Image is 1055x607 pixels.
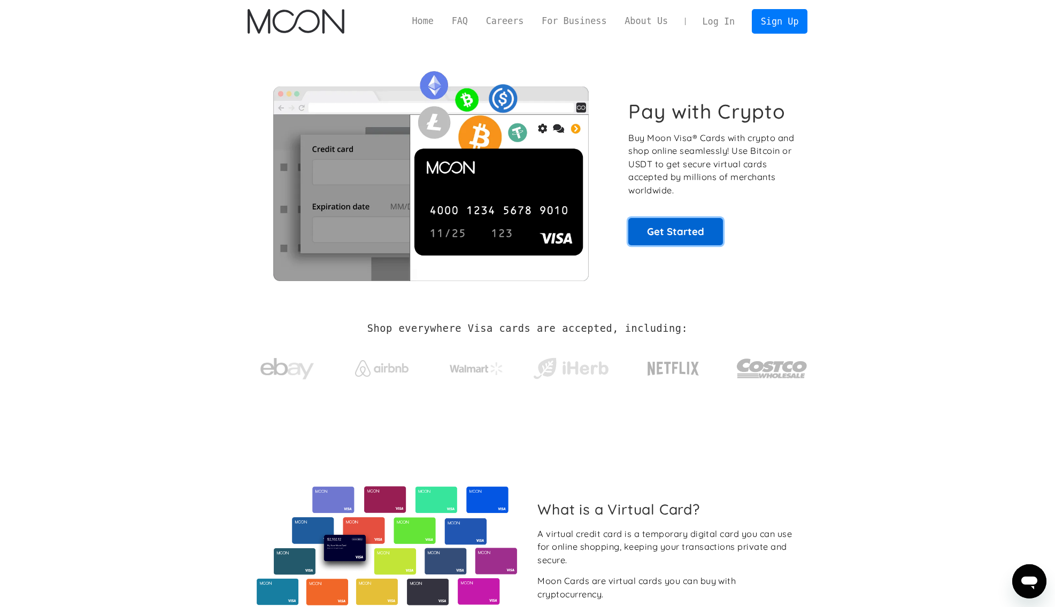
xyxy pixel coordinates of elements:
div: Moon Cards are virtual cards you can buy with cryptocurrency. [537,574,799,601]
div: A virtual credit card is a temporary digital card you can use for online shopping, keeping your t... [537,527,799,567]
img: Netflix [646,355,700,382]
p: Buy Moon Visa® Cards with crypto and shop online seamlessly! Use Bitcoin or USDT to get secure vi... [628,131,796,197]
h1: Pay with Crypto [628,99,786,123]
a: FAQ [443,14,477,28]
a: Airbnb [342,349,421,382]
a: Get Started [628,218,723,245]
a: Netflix [626,345,721,387]
img: Costco [736,348,808,388]
img: Moon Logo [248,9,344,34]
h2: Shop everywhere Visa cards are accepted, including: [367,323,688,334]
iframe: Button to launch messaging window [1012,564,1046,598]
a: ebay [248,341,327,391]
img: ebay [260,352,314,386]
a: Log In [694,10,744,33]
a: Sign Up [752,9,807,33]
a: home [248,9,344,34]
h2: What is a Virtual Card? [537,501,799,518]
img: iHerb [531,355,611,383]
a: Costco [736,338,808,394]
a: For Business [533,14,615,28]
a: Careers [477,14,533,28]
a: Walmart [436,352,516,380]
img: Moon Cards let you spend your crypto anywhere Visa is accepted. [248,64,614,281]
a: About Us [615,14,677,28]
img: Walmart [450,362,503,375]
a: Home [403,14,443,28]
img: Airbnb [355,360,409,377]
a: iHerb [531,344,611,388]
